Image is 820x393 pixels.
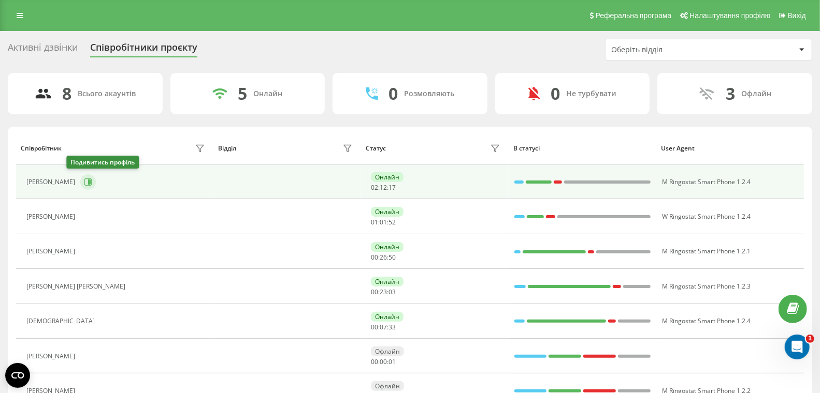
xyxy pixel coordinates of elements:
div: Офлайн [371,381,404,391]
span: 01 [371,218,378,226]
div: Не турбувати [566,89,616,98]
div: Співробітник [21,145,62,152]
div: [PERSON_NAME] [PERSON_NAME] [26,283,128,290]
div: Онлайн [253,89,282,98]
span: 12 [380,183,387,192]
div: Онлайн [371,312,404,322]
div: : : [371,358,396,366]
div: : : [371,184,396,191]
span: M Ringostat Smart Phone 1.2.3 [662,282,751,291]
span: 01 [380,218,387,226]
div: [PERSON_NAME] [26,353,78,360]
div: Всього акаунтів [78,89,136,98]
span: W Ringostat Smart Phone 1.2.4 [662,212,751,221]
div: Онлайн [371,207,404,217]
div: [PERSON_NAME] [26,248,78,255]
span: 00 [371,323,378,331]
span: M Ringostat Smart Phone 1.2.4 [662,316,751,325]
div: [PERSON_NAME] [26,213,78,220]
div: 3 [726,84,735,103]
div: 5 [238,84,247,103]
div: : : [371,219,396,226]
span: 00 [371,357,378,366]
div: Відділ [218,145,236,152]
div: : : [371,324,396,331]
span: 01 [389,357,396,366]
span: 17 [389,183,396,192]
div: Онлайн [371,277,404,286]
div: [DEMOGRAPHIC_DATA] [26,318,97,325]
span: 23 [380,288,387,296]
span: 50 [389,253,396,262]
div: Подивитись профіль [66,156,139,169]
span: 00 [371,288,378,296]
span: M Ringostat Smart Phone 1.2.4 [662,177,751,186]
div: 8 [62,84,71,103]
span: 00 [380,357,387,366]
div: User Agent [661,145,799,152]
div: Офлайн [741,89,771,98]
div: Розмовляють [404,89,454,98]
div: Онлайн [371,242,404,252]
iframe: Intercom live chat [785,335,810,359]
span: 07 [380,323,387,331]
span: Вихід [788,11,806,20]
span: 02 [371,183,378,192]
div: Оберіть відділ [611,46,735,54]
div: В статусі [513,145,651,152]
button: Open CMP widget [5,363,30,388]
div: 0 [551,84,560,103]
span: 33 [389,323,396,331]
span: M Ringostat Smart Phone 1.2.1 [662,247,751,255]
span: 00 [371,253,378,262]
div: 0 [389,84,398,103]
span: 26 [380,253,387,262]
span: Налаштування профілю [689,11,770,20]
div: [PERSON_NAME] [26,178,78,186]
span: 52 [389,218,396,226]
span: Реферальна програма [596,11,672,20]
span: 1 [806,335,814,343]
div: Офлайн [371,346,404,356]
div: Активні дзвінки [8,42,78,58]
div: : : [371,254,396,261]
div: Статус [366,145,386,152]
div: Співробітники проєкту [90,42,197,58]
span: 03 [389,288,396,296]
div: Онлайн [371,172,404,182]
div: : : [371,289,396,296]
